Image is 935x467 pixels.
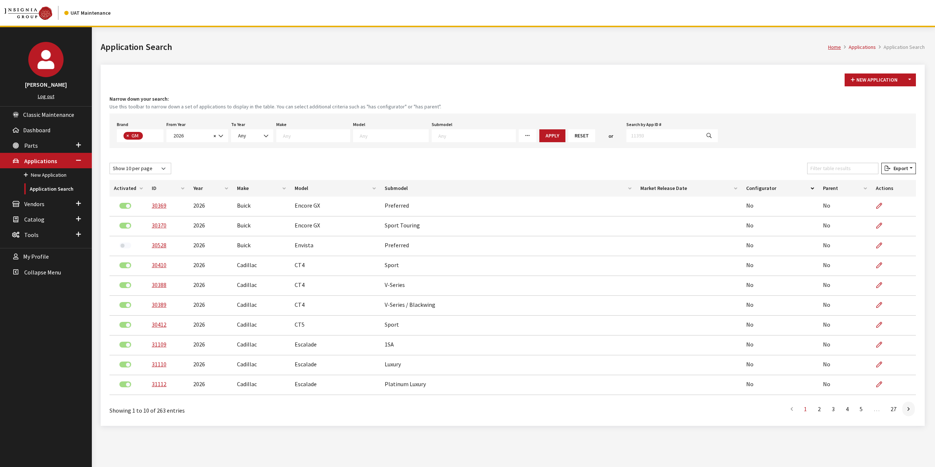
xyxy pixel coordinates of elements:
[742,216,818,236] td: No
[233,375,290,395] td: Cadillac
[827,402,840,416] a: 3
[819,197,872,216] td: No
[233,216,290,236] td: Buick
[189,216,233,236] td: 2026
[876,296,888,314] a: Edit Application
[819,236,872,256] td: No
[626,121,661,128] label: Search by App ID #
[819,216,872,236] td: No
[819,375,872,395] td: No
[233,296,290,316] td: Cadillac
[152,321,166,328] a: 30412
[131,132,140,139] span: GM
[152,222,166,229] a: 30370
[152,341,166,348] a: 31109
[626,129,701,142] input: 11393
[147,180,189,197] th: ID: activate to sort column ascending
[819,316,872,335] td: No
[152,360,166,368] a: 31110
[152,380,166,388] a: 31112
[38,93,54,100] a: Log out
[109,401,440,415] div: Showing 1 to 10 of 263 entries
[290,335,380,355] td: Escalade
[7,80,84,89] h3: [PERSON_NAME]
[871,180,916,197] th: Actions
[876,43,925,51] li: Application Search
[819,296,872,316] td: No
[189,256,233,276] td: 2026
[380,180,636,197] th: Submodel: activate to sort column ascending
[233,335,290,355] td: Cadillac
[233,197,290,216] td: Buick
[152,261,166,269] a: 30410
[360,132,428,139] textarea: Search
[876,335,888,354] a: Edit Application
[290,276,380,296] td: CT4
[236,132,269,140] span: Any
[742,197,818,216] td: No
[238,132,246,139] span: Any
[380,355,636,375] td: Luxury
[876,355,888,374] a: Edit Application
[380,197,636,216] td: Preferred
[109,95,916,103] h4: Narrow down your search:
[742,375,818,395] td: No
[742,276,818,296] td: No
[876,276,888,294] a: Edit Application
[231,129,273,142] span: Any
[438,132,515,139] textarea: Search
[636,180,742,197] th: Market Release Date: activate to sort column ascending
[742,236,818,256] td: No
[290,256,380,276] td: CT4
[290,375,380,395] td: Escalade
[813,402,826,416] a: 2
[432,121,452,128] label: Submodel
[290,216,380,236] td: Encore GX
[189,355,233,375] td: 2026
[891,165,908,172] span: Export
[742,335,818,355] td: No
[290,197,380,216] td: Encore GX
[876,316,888,334] a: Edit Application
[189,316,233,335] td: 2026
[380,236,636,256] td: Preferred
[885,402,902,416] a: 27
[233,316,290,335] td: Cadillac
[24,269,61,276] span: Collapse Menu
[290,180,380,197] th: Model: activate to sort column ascending
[189,197,233,216] td: 2026
[233,236,290,256] td: Buick
[109,180,147,197] th: Activated: activate to sort column ascending
[24,157,57,165] span: Applications
[64,9,111,17] div: UAT Maintenance
[152,241,166,249] a: 30528
[213,133,216,139] span: ×
[807,163,878,174] input: Filter table results
[189,296,233,316] td: 2026
[539,129,565,142] button: Apply
[742,256,818,276] td: No
[28,42,64,77] img: John Swartwout
[380,216,636,236] td: Sport Touring
[876,236,888,255] a: Edit Application
[4,7,52,20] img: Catalog Maintenance
[819,256,872,276] td: No
[876,197,888,215] a: Edit Application
[152,301,166,308] a: 30389
[828,44,841,50] a: Home
[24,142,38,149] span: Parts
[152,202,166,209] a: 30369
[568,129,595,142] button: Reset
[189,236,233,256] td: 2026
[380,335,636,355] td: 1SA
[211,132,216,140] button: Remove all items
[380,375,636,395] td: Platinum Luxury
[876,256,888,274] a: Edit Application
[845,73,904,86] button: New Application
[109,103,916,111] small: Use this toolbar to narrow down a set of applications to display in the table. You can select add...
[742,316,818,335] td: No
[819,355,872,375] td: No
[876,216,888,235] a: Edit Application
[101,40,828,54] h1: Application Search
[855,402,868,416] a: 5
